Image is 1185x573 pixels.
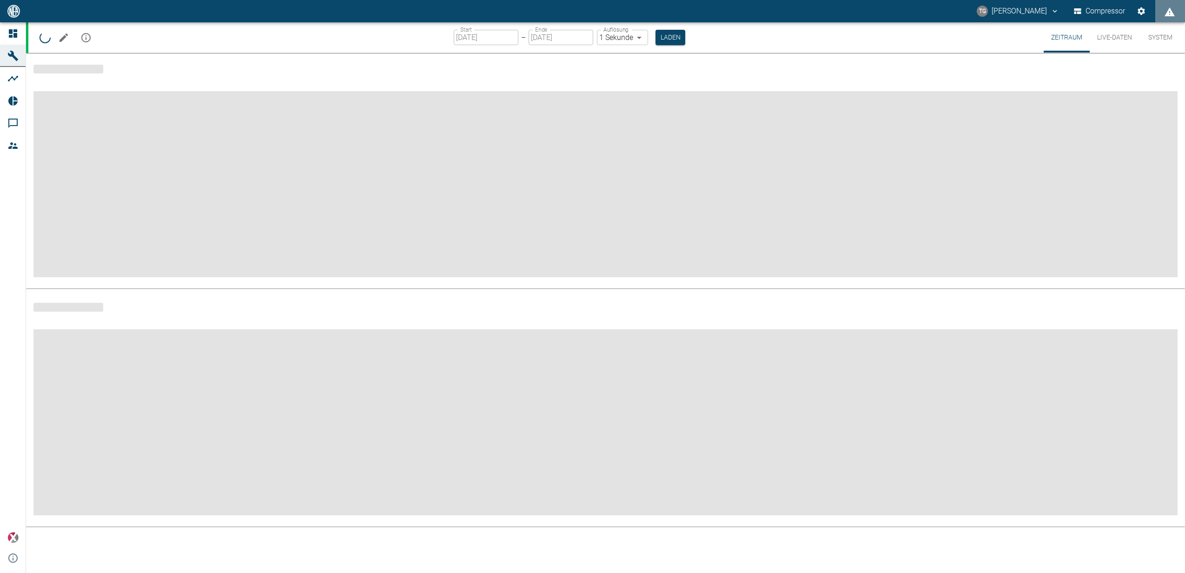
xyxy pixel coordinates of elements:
div: TG [977,6,988,17]
label: Ende [535,26,547,33]
img: logo [7,5,21,17]
div: 1 Sekunde [597,30,648,45]
button: thomas.gregoir@neuman-esser.com [975,3,1060,20]
button: Compressor [1072,3,1127,20]
button: Einstellungen [1133,3,1150,20]
input: DD.MM.YYYY [454,30,518,45]
button: Machine bearbeiten [54,28,73,47]
button: System [1139,22,1181,53]
button: Zeitraum [1044,22,1090,53]
img: Xplore Logo [7,532,19,543]
button: mission info [77,28,95,47]
label: Auflösung [603,26,629,33]
button: Laden [655,30,685,45]
p: – [521,32,526,43]
input: DD.MM.YYYY [529,30,593,45]
button: Live-Daten [1090,22,1139,53]
label: Start [460,26,472,33]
